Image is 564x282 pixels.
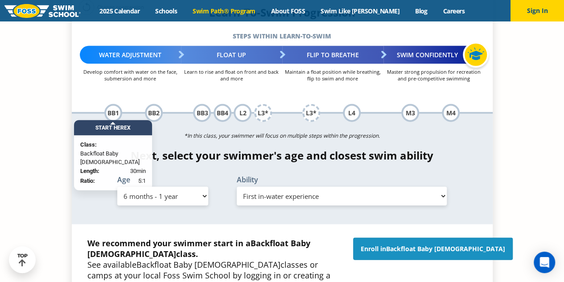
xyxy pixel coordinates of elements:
[87,238,310,259] strong: We recommend your swimmer start in a class.
[80,177,95,184] strong: Ratio:
[74,120,152,135] div: Start Here
[72,149,493,162] h4: Next, select your swimmer's age and closest swim ability
[282,68,383,82] p: Maintain a float position while breathing, flip to swim and more
[353,238,513,260] a: Enroll inBackfloat Baby [DEMOGRAPHIC_DATA]
[145,104,163,122] div: BB2
[401,104,419,122] div: M3
[181,68,282,82] p: Learn to rise and float on front and back and more
[72,30,493,42] h5: Steps within Learn-to-Swim
[92,7,148,15] a: 2025 Calendar
[214,104,231,122] div: BB4
[237,176,447,183] label: Ability
[87,238,310,259] span: Backfloat Baby [DEMOGRAPHIC_DATA]
[104,104,122,122] div: BB1
[435,7,472,15] a: Careers
[383,46,485,64] div: Swim Confidently
[130,167,146,176] span: 30min
[136,259,280,270] span: Backfloat Baby [DEMOGRAPHIC_DATA]
[17,253,28,267] div: TOP
[343,104,361,122] div: L4
[263,7,313,15] a: About FOSS
[72,130,493,142] p: *In this class, your swimmer will focus on multiple steps within the progression.
[148,7,185,15] a: Schools
[80,168,99,174] strong: Length:
[80,149,146,167] span: Backfloat Baby [DEMOGRAPHIC_DATA]
[313,7,408,15] a: Swim Like [PERSON_NAME]
[127,125,131,131] span: X
[282,46,383,64] div: Flip to Breathe
[80,46,181,64] div: Water Adjustment
[181,46,282,64] div: Float Up
[442,104,460,122] div: M4
[407,7,435,15] a: Blog
[117,176,208,183] label: Age
[80,68,181,82] p: Develop comfort with water on the face, submersion and more
[383,68,485,82] p: Master strong propulsion for recreation and pre-competitive swimming
[193,104,211,122] div: BB3
[80,141,97,148] strong: Class:
[185,7,263,15] a: Swim Path® Program
[386,244,505,253] span: Backfloat Baby [DEMOGRAPHIC_DATA]
[4,4,81,18] img: FOSS Swim School Logo
[534,252,555,273] div: Open Intercom Messenger
[234,104,251,122] div: L2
